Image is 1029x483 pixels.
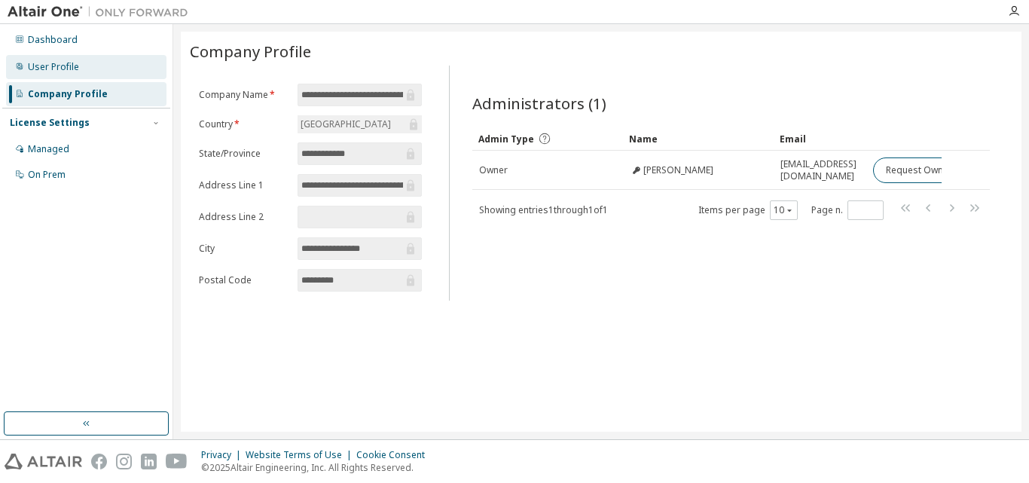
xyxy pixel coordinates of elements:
span: Page n. [811,200,884,220]
img: linkedin.svg [141,454,157,469]
div: License Settings [10,117,90,129]
label: Company Name [199,89,289,101]
label: City [199,243,289,255]
span: Administrators (1) [472,93,606,114]
span: Admin Type [478,133,534,145]
div: [GEOGRAPHIC_DATA] [298,115,423,133]
label: Address Line 2 [199,211,289,223]
div: [GEOGRAPHIC_DATA] [298,116,393,133]
div: Cookie Consent [356,449,434,461]
div: User Profile [28,61,79,73]
button: Request Owner Change [873,157,1000,183]
div: Dashboard [28,34,78,46]
button: 10 [774,204,794,216]
img: Altair One [8,5,196,20]
div: Name [629,127,768,151]
div: Company Profile [28,88,108,100]
span: [PERSON_NAME] [643,164,713,176]
img: altair_logo.svg [5,454,82,469]
img: instagram.svg [116,454,132,469]
div: On Prem [28,169,66,181]
label: State/Province [199,148,289,160]
span: [EMAIL_ADDRESS][DOMAIN_NAME] [780,158,860,182]
div: Privacy [201,449,246,461]
p: © 2025 Altair Engineering, Inc. All Rights Reserved. [201,461,434,474]
img: facebook.svg [91,454,107,469]
div: Managed [28,143,69,155]
span: Items per page [698,200,798,220]
div: Email [780,127,860,151]
span: Showing entries 1 through 1 of 1 [479,203,608,216]
img: youtube.svg [166,454,188,469]
label: Postal Code [199,274,289,286]
label: Country [199,118,289,130]
span: Company Profile [190,41,311,62]
span: Owner [479,164,508,176]
div: Website Terms of Use [246,449,356,461]
label: Address Line 1 [199,179,289,191]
